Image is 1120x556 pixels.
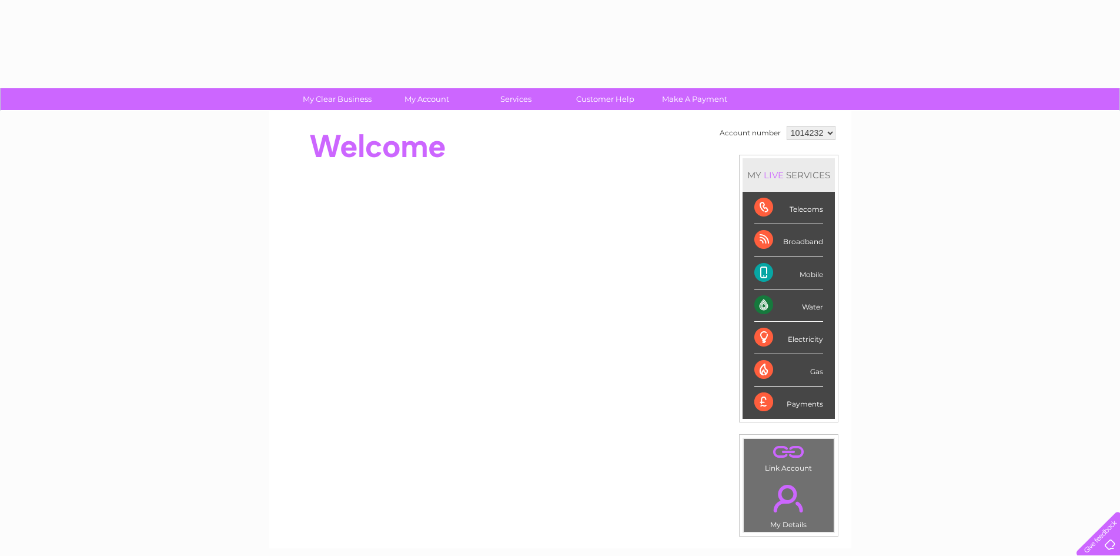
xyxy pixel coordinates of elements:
[754,224,823,257] div: Broadband
[754,257,823,289] div: Mobile
[754,192,823,224] div: Telecoms
[289,88,386,110] a: My Clear Business
[747,478,831,519] a: .
[754,354,823,387] div: Gas
[761,169,786,181] div: LIVE
[467,88,564,110] a: Services
[743,438,834,475] td: Link Account
[717,123,784,143] td: Account number
[743,475,834,532] td: My Details
[747,442,831,462] a: .
[646,88,743,110] a: Make A Payment
[378,88,475,110] a: My Account
[743,158,835,192] div: MY SERVICES
[754,289,823,322] div: Water
[754,387,823,418] div: Payments
[557,88,654,110] a: Customer Help
[754,322,823,354] div: Electricity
